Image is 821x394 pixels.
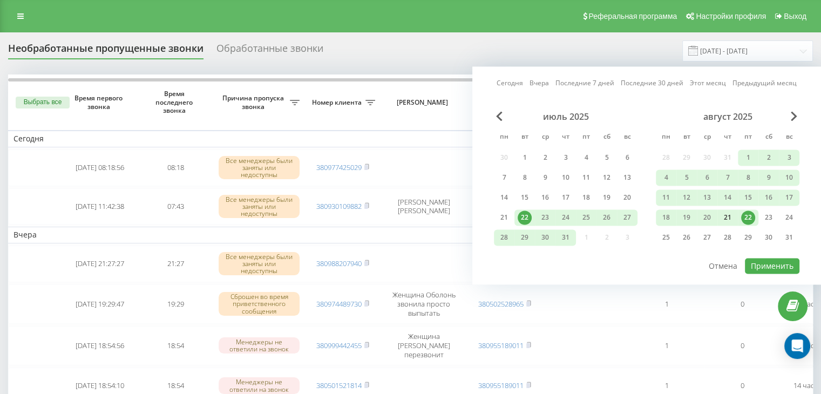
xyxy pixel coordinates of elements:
[537,130,553,146] abbr: среда
[782,151,796,165] div: 3
[738,150,758,166] div: пт 1 авг. 2025 г.
[219,292,300,316] div: Сброшен во время приветственного сообщения
[782,230,796,244] div: 31
[310,98,365,107] span: Номер клиента
[559,171,573,185] div: 10
[576,209,596,226] div: пт 25 июля 2025 г.
[762,191,776,205] div: 16
[316,201,362,211] a: 380930109882
[717,209,738,226] div: чт 21 авг. 2025 г.
[700,210,714,225] div: 20
[762,230,776,244] div: 30
[219,252,300,276] div: Все менеджеры были заняты или недоступны
[62,188,138,225] td: [DATE] 11:42:38
[617,189,637,206] div: вс 20 июля 2025 г.
[16,97,70,108] button: Выбрать все
[518,210,532,225] div: 22
[758,189,779,206] div: сб 16 авг. 2025 г.
[494,229,514,246] div: пн 28 июля 2025 г.
[720,130,736,146] abbr: четверг
[599,130,615,146] abbr: суббота
[588,12,677,21] span: Реферальная программа
[779,169,799,186] div: вс 10 авг. 2025 г.
[721,191,735,205] div: 14
[518,230,532,244] div: 29
[538,151,552,165] div: 2
[518,151,532,165] div: 1
[316,381,362,390] a: 380501521814
[559,151,573,165] div: 3
[738,209,758,226] div: пт 22 авг. 2025 г.
[758,229,779,246] div: сб 30 авг. 2025 г.
[758,169,779,186] div: сб 9 авг. 2025 г.
[741,191,755,205] div: 15
[697,169,717,186] div: ср 6 авг. 2025 г.
[138,284,213,324] td: 19:29
[138,150,213,186] td: 08:18
[779,189,799,206] div: вс 17 авг. 2025 г.
[555,189,576,206] div: чт 17 июля 2025 г.
[700,230,714,244] div: 27
[741,230,755,244] div: 29
[219,195,300,219] div: Все менеджеры были заняты или недоступны
[497,171,511,185] div: 7
[741,171,755,185] div: 8
[496,111,503,121] span: Previous Month
[390,98,458,107] span: [PERSON_NAME]
[761,130,777,146] abbr: суббота
[700,171,714,185] div: 6
[659,191,673,205] div: 11
[514,189,535,206] div: вт 15 июля 2025 г.
[762,171,776,185] div: 9
[782,210,796,225] div: 24
[779,229,799,246] div: вс 31 авг. 2025 г.
[576,169,596,186] div: пт 11 июля 2025 г.
[658,130,674,146] abbr: понедельник
[699,130,715,146] abbr: среда
[478,341,524,350] a: 380955189011
[555,150,576,166] div: чт 3 июля 2025 г.
[690,78,726,89] a: Этот месяц
[316,162,362,172] a: 380977425029
[745,258,799,274] button: Применить
[721,230,735,244] div: 28
[732,78,797,89] a: Предыдущий месяц
[576,150,596,166] div: пт 4 июля 2025 г.
[381,326,467,365] td: Женщина [PERSON_NAME] перезвонит
[62,150,138,186] td: [DATE] 08:18:56
[216,43,323,59] div: Обработанные звонки
[600,171,614,185] div: 12
[696,12,766,21] span: Настройки профиля
[555,229,576,246] div: чт 31 июля 2025 г.
[617,150,637,166] div: вс 6 июля 2025 г.
[762,151,776,165] div: 2
[791,111,797,121] span: Next Month
[316,341,362,350] a: 380999442455
[758,150,779,166] div: сб 2 авг. 2025 г.
[621,78,683,89] a: Последние 30 дней
[600,191,614,205] div: 19
[8,43,203,59] div: Необработанные пропущенные звонки
[219,377,300,393] div: Менеджеры не ответили на звонок
[784,12,806,21] span: Выход
[596,189,617,206] div: сб 19 июля 2025 г.
[62,284,138,324] td: [DATE] 19:29:47
[697,209,717,226] div: ср 20 авг. 2025 г.
[478,299,524,309] a: 380502528965
[559,191,573,205] div: 17
[535,189,555,206] div: ср 16 июля 2025 г.
[680,210,694,225] div: 19
[738,169,758,186] div: пт 8 авг. 2025 г.
[676,229,697,246] div: вт 26 авг. 2025 г.
[555,209,576,226] div: чт 24 июля 2025 г.
[676,209,697,226] div: вт 19 авг. 2025 г.
[704,284,780,324] td: 0
[779,209,799,226] div: вс 24 авг. 2025 г.
[676,169,697,186] div: вт 5 авг. 2025 г.
[579,151,593,165] div: 4
[381,188,467,225] td: [PERSON_NAME] [PERSON_NAME]
[555,169,576,186] div: чт 10 июля 2025 г.
[538,230,552,244] div: 30
[697,229,717,246] div: ср 27 авг. 2025 г.
[558,130,574,146] abbr: четверг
